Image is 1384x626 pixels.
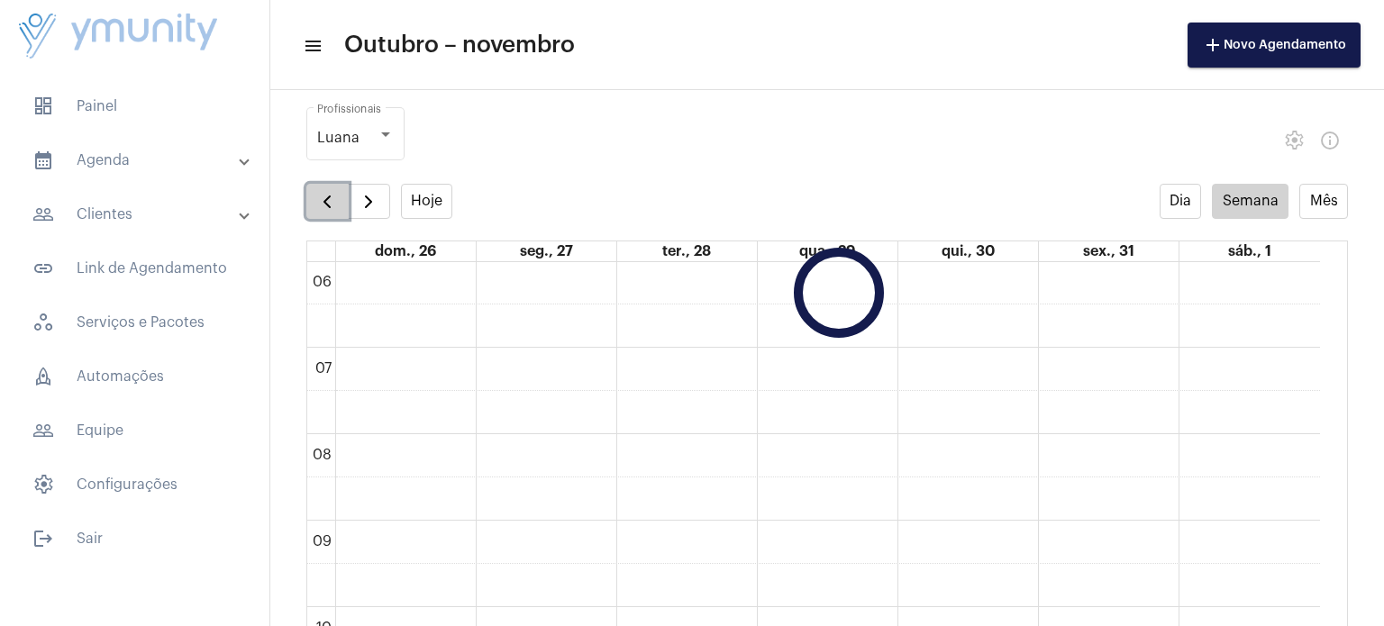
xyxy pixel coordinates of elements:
[317,131,360,145] span: Luana
[401,184,453,219] button: Hoje
[32,95,54,117] span: sidenav icon
[1312,122,1348,158] button: Info
[938,241,998,261] a: 30 de outubro de 2025
[18,247,251,290] span: Link de Agendamento
[18,85,251,128] span: Painel
[18,517,251,560] span: Sair
[32,204,241,225] mat-panel-title: Clientes
[309,274,335,290] div: 06
[796,241,859,261] a: 29 de outubro de 2025
[309,533,335,549] div: 09
[32,366,54,387] span: sidenav icon
[371,241,440,261] a: 26 de outubro de 2025
[306,184,349,220] button: Semana Anterior
[1188,23,1361,68] button: Novo Agendamento
[1079,241,1138,261] a: 31 de outubro de 2025
[11,193,269,236] mat-expansion-panel-header: sidenav iconClientes
[32,258,54,279] mat-icon: sidenav icon
[14,9,222,65] img: da4d17c4-93e0-4e87-ea01-5b37ad3a248d.png
[32,420,54,441] mat-icon: sidenav icon
[32,150,54,171] mat-icon: sidenav icon
[18,409,251,452] span: Equipe
[348,184,390,220] button: Próximo Semana
[32,204,54,225] mat-icon: sidenav icon
[32,312,54,333] span: sidenav icon
[1202,39,1346,51] span: Novo Agendamento
[1160,184,1202,219] button: Dia
[312,360,335,377] div: 07
[18,355,251,398] span: Automações
[1276,122,1312,158] button: settings
[1299,184,1348,219] button: Mês
[303,35,321,57] mat-icon: sidenav icon
[32,150,241,171] mat-panel-title: Agenda
[1319,130,1341,151] mat-icon: Info
[32,528,54,549] mat-icon: sidenav icon
[1225,241,1275,261] a: 1 de novembro de 2025
[659,241,715,261] a: 28 de outubro de 2025
[18,463,251,506] span: Configurações
[1283,130,1305,151] span: settings
[309,447,335,463] div: 08
[344,31,575,59] span: Outubro – novembro
[32,474,54,495] span: sidenav icon
[516,241,577,261] a: 27 de outubro de 2025
[18,301,251,344] span: Serviços e Pacotes
[1202,34,1224,56] mat-icon: add
[1212,184,1288,219] button: Semana
[11,139,269,182] mat-expansion-panel-header: sidenav iconAgenda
